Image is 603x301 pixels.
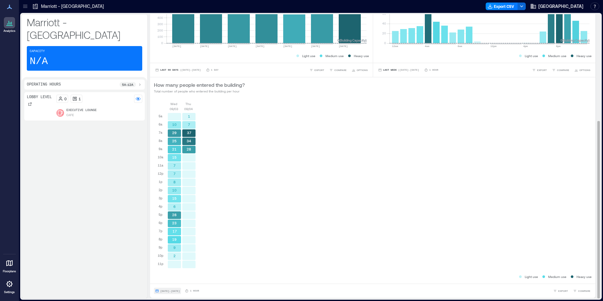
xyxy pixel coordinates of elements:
p: 5a - 12a [122,82,133,87]
span: OPTIONS [357,68,368,72]
text: 37 [187,131,191,135]
text: 7 [173,172,176,176]
button: Export CSV [486,3,518,10]
p: 09/04 [184,106,193,111]
p: 2p [159,187,162,192]
p: Medium use [548,274,566,279]
text: 8am [458,45,462,48]
text: 4am [425,45,430,48]
button: [DATE]-[DATE] [154,288,181,294]
p: 11a [158,163,163,168]
button: EXPORT [308,67,325,73]
p: N/A [30,55,48,68]
p: How many people entered the building? [154,81,245,89]
span: [DATE] - [DATE] [160,290,180,292]
p: Floorplans [3,269,16,273]
p: 9a [159,146,162,151]
p: Heavy use [577,274,592,279]
p: Executive Lounge [67,108,97,113]
p: Medium use [548,53,566,58]
text: 17 [173,229,177,233]
text: 4pm [523,45,528,48]
p: 10a [158,155,163,160]
text: 28 [172,213,177,217]
p: 1 Day [211,68,219,72]
button: COMPARE [572,288,592,294]
tspan: 400 [157,16,163,20]
tspan: 20 [382,31,386,35]
span: OPTIONS [579,68,590,72]
text: 19 [172,237,177,241]
p: 9p [159,245,162,250]
p: 11p [158,261,163,266]
span: COMPARE [578,289,590,293]
text: 23 [172,221,177,225]
p: Operating Hours [27,82,61,87]
p: Light use [525,53,538,58]
p: 6a [159,122,162,127]
text: 12pm [490,45,496,48]
button: COMPARE [328,67,348,73]
span: [GEOGRAPHIC_DATA] [538,3,583,9]
button: OPTIONS [573,67,592,73]
text: 15 [172,155,177,159]
button: COMPARE [551,67,571,73]
p: 8a [159,138,162,143]
button: Last 90 Days |[DATE]-[DATE] [154,67,202,73]
a: Settings [2,276,17,296]
p: Light use [302,53,315,58]
button: EXPORT [552,288,569,294]
button: OPTIONS [350,67,369,73]
p: 5a [159,114,162,119]
p: 0 [64,96,67,101]
text: 12am [392,45,398,48]
button: Last Week |[DATE]-[DATE] [377,67,420,73]
tspan: 100 [157,35,163,38]
text: 9 [173,245,176,250]
text: 7 [188,122,190,127]
p: 1 Hour [190,289,199,293]
text: 6 [173,204,176,209]
span: EXPORT [314,68,324,72]
p: Wed [170,101,177,106]
p: Lobby Level [27,95,52,100]
text: [DATE] [311,45,320,48]
p: 12p [158,171,163,176]
button: EXPORT [531,67,548,73]
p: 3p [159,196,162,201]
text: 2 [173,254,176,258]
tspan: 40 [382,21,386,25]
p: Marriott - [GEOGRAPHIC_DATA] [27,16,142,41]
p: Total number of people who entered the building per hour [154,89,245,94]
p: 7p [159,228,162,233]
text: 8pm [556,45,561,48]
text: [DATE] [339,45,348,48]
text: [DATE] [172,45,181,48]
p: 7a [159,130,162,135]
text: [DATE] [228,45,237,48]
text: 1 [188,114,190,118]
a: Floorplans [1,256,18,275]
tspan: 0 [384,41,386,45]
p: 1 Hour [429,68,438,72]
span: COMPARE [334,68,347,72]
text: 15 [172,196,177,200]
text: 10 [172,188,177,192]
p: 09/03 [170,106,178,111]
p: 6p [159,220,162,225]
button: [GEOGRAPHIC_DATA] [528,1,585,11]
text: [DATE] [255,45,265,48]
p: 1p [159,179,162,184]
p: 8p [159,237,162,242]
p: Analytics [3,29,15,33]
p: 4p [159,204,162,209]
tspan: 300 [157,22,163,26]
tspan: 60 [382,12,386,15]
p: Thu [185,101,191,106]
tspan: 0 [161,41,163,45]
span: COMPARE [557,68,569,72]
p: Cafe [67,113,74,118]
p: Heavy use [354,53,369,58]
text: 25 [172,139,177,143]
p: Light use [525,274,538,279]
